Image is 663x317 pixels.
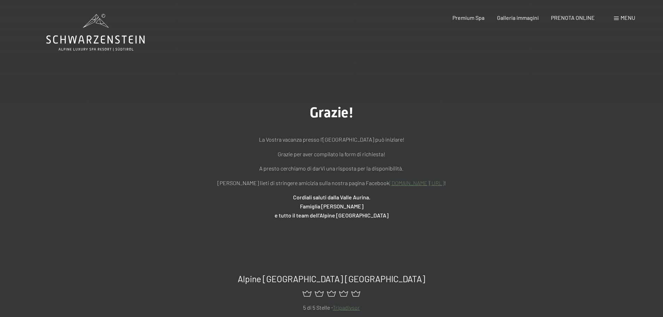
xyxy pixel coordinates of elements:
p: Grazie per aver compilato la form di richiesta! [158,150,506,159]
strong: Cordiali saluti dalla Valle Aurina. Famiglia [PERSON_NAME] e tutto il team dell’Alpine [GEOGRAPHI... [275,194,388,218]
a: Premium Spa [452,14,484,21]
a: Galleria immagini [497,14,539,21]
span: Grazie! [310,104,354,121]
p: A presto cerchiamo di darVi una risposta per la disponibilità. [158,164,506,173]
a: PRENOTA ONLINE [551,14,595,21]
a: [DOMAIN_NAME][URL] [389,180,444,186]
p: 5 di 5 Stelle - [94,303,569,312]
span: Menu [621,14,635,21]
p: [PERSON_NAME] lieti di stringere amicizia sulla nostra pagina Facebook ! [158,179,506,188]
a: Tripadivsor [333,304,360,311]
span: Alpine [GEOGRAPHIC_DATA] [GEOGRAPHIC_DATA] [238,274,425,284]
p: La Vostra vacanza presso l'[GEOGRAPHIC_DATA] può iniziare! [158,135,506,144]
